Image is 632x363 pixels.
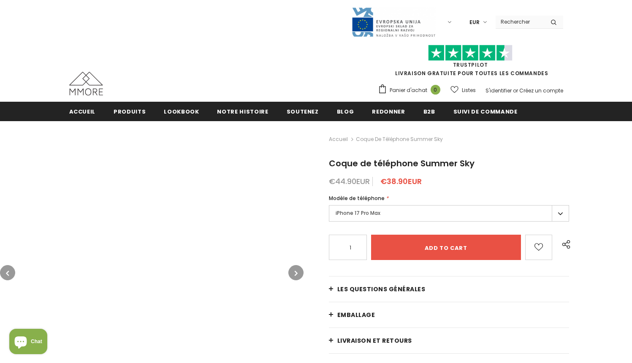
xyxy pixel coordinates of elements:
input: Add to cart [371,235,521,260]
span: 0 [431,85,440,95]
span: EMBALLAGE [337,311,375,319]
a: Blog [337,102,354,121]
span: Blog [337,108,354,116]
img: Cas MMORE [69,72,103,95]
a: Listes [450,83,476,98]
img: Javni Razpis [351,7,436,38]
span: Panier d'achat [390,86,427,95]
span: Produits [114,108,146,116]
label: iPhone 17 Pro Max [329,205,570,222]
span: LIVRAISON GRATUITE POUR TOUTES LES COMMANDES [378,49,563,77]
inbox-online-store-chat: Shopify online store chat [7,329,50,356]
span: Modèle de téléphone [329,195,385,202]
span: soutenez [287,108,319,116]
span: €38.90EUR [380,176,422,187]
a: Lookbook [164,102,199,121]
span: Les questions générales [337,285,426,293]
a: Accueil [69,102,96,121]
a: Panier d'achat 0 [378,84,445,97]
span: Coque de téléphone Summer Sky [329,157,475,169]
span: or [513,87,518,94]
input: Search Site [496,16,544,28]
span: Livraison et retours [337,336,412,345]
span: Coque de téléphone Summer Sky [356,134,443,144]
a: Redonner [372,102,405,121]
img: Faites confiance aux étoiles pilotes [428,45,513,61]
a: B2B [423,102,435,121]
a: Notre histoire [217,102,268,121]
span: EUR [469,18,480,27]
a: Les questions générales [329,276,570,302]
a: Suivi de commande [453,102,518,121]
a: Produits [114,102,146,121]
a: Créez un compte [519,87,563,94]
span: Redonner [372,108,405,116]
a: soutenez [287,102,319,121]
span: Lookbook [164,108,199,116]
a: S'identifier [486,87,512,94]
span: Listes [462,86,476,95]
a: Accueil [329,134,348,144]
a: TrustPilot [453,61,488,68]
span: €44.90EUR [329,176,370,187]
span: Accueil [69,108,96,116]
a: Javni Razpis [351,18,436,25]
span: Suivi de commande [453,108,518,116]
a: Livraison et retours [329,328,570,353]
a: EMBALLAGE [329,302,570,328]
span: B2B [423,108,435,116]
span: Notre histoire [217,108,268,116]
